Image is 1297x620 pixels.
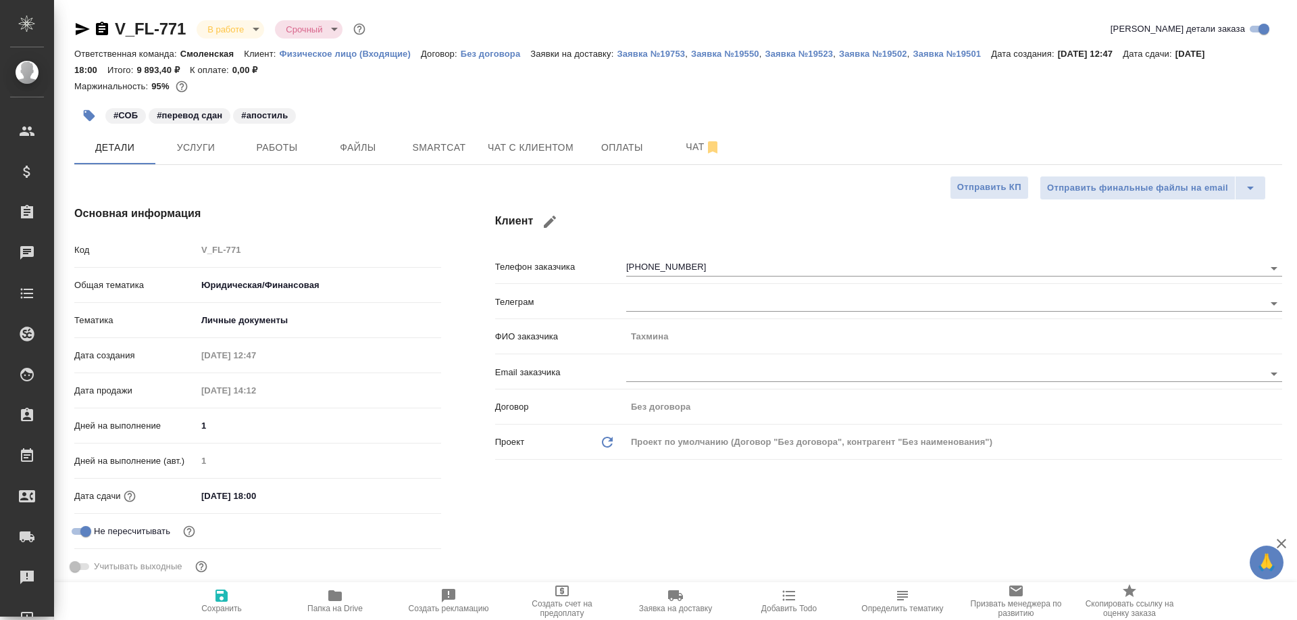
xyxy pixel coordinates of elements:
[232,109,297,120] span: апостиль
[74,454,197,468] p: Дней на выполнение (авт.)
[197,486,315,506] input: ✎ Введи что-нибудь
[950,176,1029,199] button: Отправить КП
[279,47,421,59] a: Физическое лицо (Входящие)
[1265,259,1283,278] button: Open
[74,243,197,257] p: Код
[351,20,368,38] button: Доп статусы указывают на важность/срочность заказа
[74,49,180,59] p: Ответственная команда:
[861,604,943,613] span: Определить тематику
[74,490,121,503] p: Дата сдачи
[1058,49,1123,59] p: [DATE] 12:47
[121,487,138,505] button: Если добавить услуги и заполнить их объемом, то дата рассчитается автоматически
[913,47,991,61] button: Заявка №19501
[913,49,991,59] p: Заявка №19501
[74,349,197,362] p: Дата создания
[94,21,110,37] button: Скопировать ссылку
[626,327,1282,346] input: Пустое поле
[180,49,245,59] p: Смоленская
[732,582,846,620] button: Добавить Todo
[959,582,1073,620] button: Призвать менеджера по развитию
[495,260,626,274] p: Телефон заказчика
[245,139,309,156] span: Работы
[113,109,138,122] p: #СОБ
[197,451,441,471] input: Пустое поле
[1265,364,1283,383] button: Open
[1040,176,1266,200] div: split button
[1073,582,1186,620] button: Скопировать ссылку на оценку заказа
[197,416,441,435] input: ✎ Введи что-нибудь
[74,206,441,222] h4: Основная информация
[197,240,441,260] input: Пустое поле
[488,139,574,156] span: Чат с клиентом
[392,582,505,620] button: Создать рекламацию
[136,65,190,75] p: 9 893,40 ₽
[201,604,242,613] span: Сохранить
[190,65,232,75] p: К оплате:
[505,582,619,620] button: Создать счет на предоплату
[495,400,626,414] p: Договор
[839,47,907,61] button: Заявка №19502
[157,109,222,122] p: #перевод сдан
[421,49,461,59] p: Договор:
[626,431,1282,454] div: Проект по умолчанию (Договор "Без договора", контрагент "Без наименования")
[530,49,617,59] p: Заявки на доставку:
[495,435,525,449] p: Проект
[626,397,1282,416] input: Пустое поле
[104,109,147,120] span: СОБ
[407,139,472,156] span: Smartcat
[74,101,104,130] button: Добавить тэг
[991,49,1057,59] p: Дата создания:
[107,65,136,75] p: Итого:
[197,20,264,39] div: В работе
[495,366,626,379] p: Email заказчика
[94,525,170,538] span: Не пересчитывать
[495,295,626,309] p: Телеграм
[326,139,390,156] span: Файлы
[1255,548,1278,577] span: 🙏
[197,309,441,332] div: Личные документы
[617,47,685,61] button: Заявка №19753
[165,582,278,620] button: Сохранить
[759,49,765,59] p: ,
[173,78,190,95] button: 422.00 RUB;
[1040,176,1236,200] button: Отправить финальные файлы на email
[461,49,531,59] p: Без договора
[513,599,611,618] span: Создать счет на предоплату
[151,81,172,91] p: 95%
[461,47,531,59] a: Без договора
[74,81,151,91] p: Маржинальность:
[278,582,392,620] button: Папка на Drive
[833,49,839,59] p: ,
[765,47,833,61] button: Заявка №19523
[197,381,315,400] input: Пустое поле
[1250,546,1283,579] button: 🙏
[163,139,228,156] span: Услуги
[1047,181,1228,196] span: Отправить финальные файлы на email
[1081,599,1178,618] span: Скопировать ссылку на оценку заказа
[74,384,197,398] p: Дата продажи
[94,560,182,573] span: Учитывать выходные
[232,65,268,75] p: 0,00 ₽
[193,558,210,575] button: Выбери, если сб и вс нужно считать рабочими днями для выполнения заказа.
[907,49,913,59] p: ,
[409,604,489,613] span: Создать рекламацию
[180,523,198,540] button: Включи, если не хочешь, чтобы указанная дата сдачи изменилась после переставления заказа в 'Подтв...
[617,49,685,59] p: Заявка №19753
[275,20,342,39] div: В работе
[619,582,732,620] button: Заявка на доставку
[241,109,288,122] p: #апостиль
[705,139,721,156] svg: Отписаться
[967,599,1065,618] span: Призвать менеджера по развитию
[82,139,147,156] span: Детали
[685,49,691,59] p: ,
[765,49,833,59] p: Заявка №19523
[197,274,441,297] div: Юридическая/Финансовая
[495,330,626,343] p: ФИО заказчика
[147,109,232,120] span: перевод сдан
[74,314,197,327] p: Тематика
[639,604,712,613] span: Заявка на доставку
[691,49,759,59] p: Заявка №19550
[495,206,1282,238] h4: Клиент
[279,49,421,59] p: Физическое лицо (Входящие)
[244,49,279,59] p: Клиент:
